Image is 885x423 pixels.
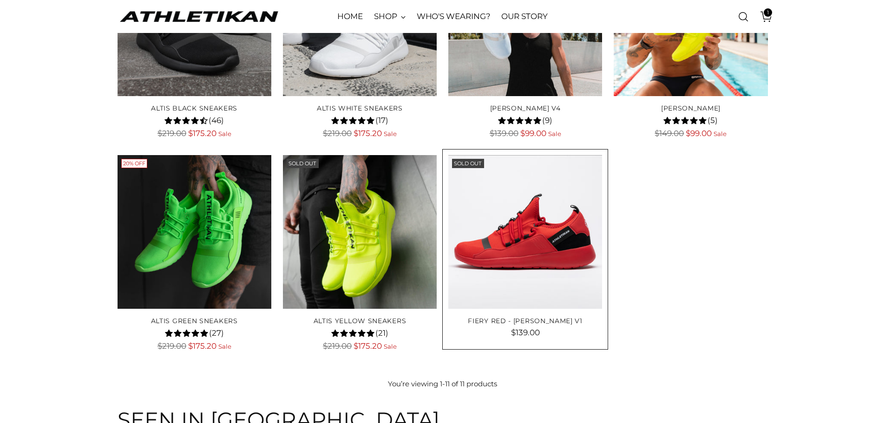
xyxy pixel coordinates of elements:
[468,317,583,325] a: FIERY RED - [PERSON_NAME] V1
[188,341,216,351] span: $175.20
[375,327,388,339] span: (21)
[655,129,684,138] span: $149.00
[374,7,406,27] a: SHOP
[317,104,403,112] a: ALTIS White Sneakers
[511,328,540,337] span: $139.00
[375,115,388,127] span: (17)
[764,8,772,17] span: 1
[188,129,216,138] span: $175.20
[448,155,602,309] img: FIERY RED - MICHELLE WATERSON V1
[520,129,546,138] span: $99.00
[151,104,237,112] a: ALTIS Black Sneakers
[157,129,186,138] span: $219.00
[354,341,382,351] span: $175.20
[501,7,547,27] a: OUR STORY
[157,341,186,351] span: $219.00
[384,343,397,350] span: Sale
[686,129,712,138] span: $99.00
[283,327,437,339] div: 4.6 rating (21 votes)
[388,379,497,390] p: You’re viewing 1-11 of 11 products
[490,129,518,138] span: $139.00
[218,130,231,137] span: Sale
[661,104,721,112] a: [PERSON_NAME]
[708,115,718,127] span: (5)
[448,114,602,126] div: 4.8 rating (9 votes)
[354,129,382,138] span: $175.20
[542,115,552,127] span: (9)
[323,341,352,351] span: $219.00
[209,115,224,127] span: (46)
[118,155,271,309] img: ALTIS Green Sneakers
[283,114,437,126] div: 4.8 rating (17 votes)
[314,317,406,325] a: ALTIS Yellow Sneakers
[323,129,352,138] span: $219.00
[209,327,224,339] span: (27)
[734,7,753,26] a: Open search modal
[283,155,437,309] img: ALTIS Yellow Sneakers
[118,114,271,126] div: 4.4 rating (46 votes)
[490,104,561,112] a: [PERSON_NAME] V4
[548,130,561,137] span: Sale
[337,7,363,27] a: HOME
[714,130,727,137] span: Sale
[417,7,491,27] a: WHO'S WEARING?
[614,114,767,126] div: 5.0 rating (5 votes)
[384,130,397,137] span: Sale
[218,343,231,350] span: Sale
[118,9,280,24] a: ATHLETIKAN
[754,7,772,26] a: Open cart modal
[118,327,271,339] div: 4.9 rating (27 votes)
[151,317,238,325] a: ALTIS Green Sneakers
